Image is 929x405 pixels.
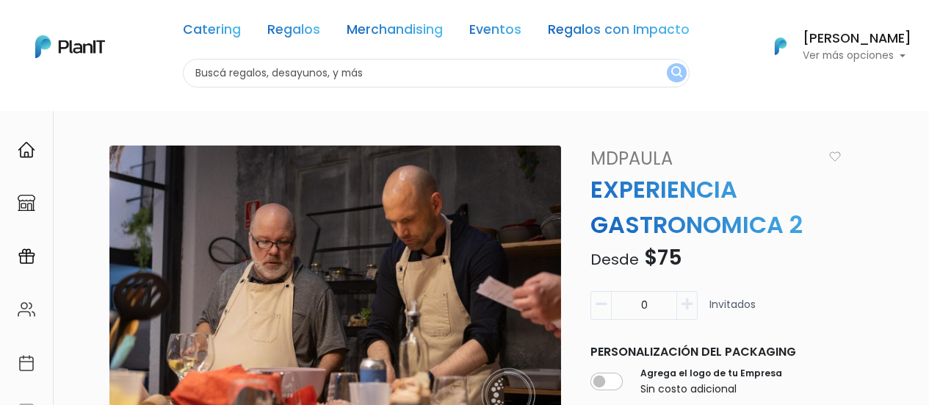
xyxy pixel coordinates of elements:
button: PlanIt Logo [PERSON_NAME] Ver más opciones [756,27,911,65]
img: calendar-87d922413cdce8b2cf7b7f5f62616a5cf9e4887200fb71536465627b3292af00.svg [18,354,35,372]
span: $75 [644,243,682,272]
img: marketplace-4ceaa7011d94191e9ded77b95e3339b90024bf715f7c57f8cf31f2d8c509eaba.svg [18,194,35,212]
a: Regalos [267,24,320,41]
input: Buscá regalos, desayunos, y más [183,59,690,87]
span: Desde [590,249,639,270]
img: heart_icon [829,151,841,162]
img: home-e721727adea9d79c4d83392d1f703f7f8bce08238fde08b1acbfd93340b81755.svg [18,141,35,159]
p: Personalización del packaging [590,343,841,361]
p: EXPERIENCIA GASTRONOMICA 2 [582,172,850,243]
p: Sin costo adicional [640,381,782,397]
img: PlanIt Logo [764,30,797,62]
a: Catering [183,24,241,41]
h6: [PERSON_NAME] [803,32,911,46]
a: Regalos con Impacto [548,24,690,41]
p: Invitados [709,297,756,326]
img: people-662611757002400ad9ed0e3c099ab2801c6687ba6c219adb57efc949bc21e19d.svg [18,301,35,318]
a: MDPAULA [582,146,828,172]
a: Eventos [469,24,521,41]
label: Agrega el logo de tu Empresa [640,367,782,380]
a: Merchandising [347,24,443,41]
img: campaigns-02234683943229c281be62815700db0a1741e53638e28bf9629b52c665b00959.svg [18,248,35,265]
img: PlanIt Logo [35,35,105,58]
img: search_button-432b6d5273f82d61273b3651a40e1bd1b912527efae98b1b7a1b2c0702e16a8d.svg [671,66,682,80]
p: Ver más opciones [803,51,911,61]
